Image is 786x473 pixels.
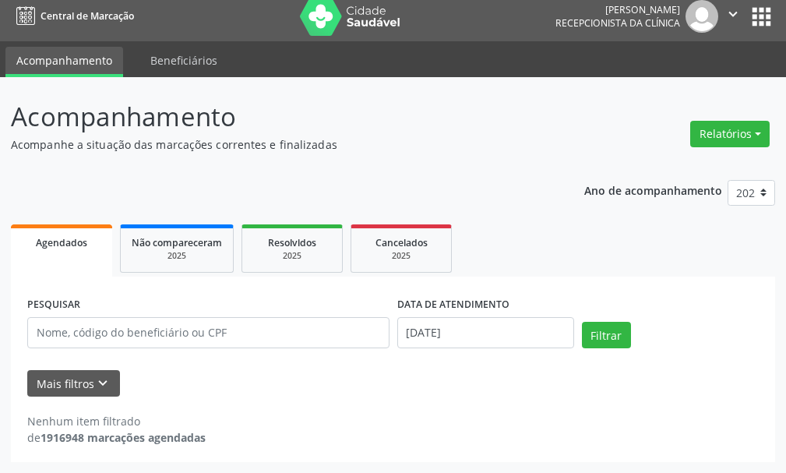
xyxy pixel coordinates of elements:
button: Filtrar [582,322,631,348]
label: DATA DE ATENDIMENTO [397,293,509,317]
strong: 1916948 marcações agendadas [41,430,206,445]
div: de [27,429,206,446]
span: Não compareceram [132,236,222,249]
a: Central de Marcação [11,3,134,29]
a: Beneficiários [139,47,228,74]
i: keyboard_arrow_down [94,375,111,392]
span: Recepcionista da clínica [555,16,680,30]
span: Agendados [36,236,87,249]
div: [PERSON_NAME] [555,3,680,16]
label: PESQUISAR [27,293,80,317]
p: Acompanhe a situação das marcações correntes e finalizadas [11,136,546,153]
a: Acompanhamento [5,47,123,77]
div: 2025 [132,250,222,262]
span: Central de Marcação [41,9,134,23]
button: Mais filtroskeyboard_arrow_down [27,370,120,397]
button: apps [748,3,775,30]
div: 2025 [362,250,440,262]
span: Cancelados [375,236,428,249]
input: Selecione um intervalo [397,317,574,348]
span: Resolvidos [268,236,316,249]
p: Ano de acompanhamento [584,180,722,199]
p: Acompanhamento [11,97,546,136]
div: 2025 [253,250,331,262]
input: Nome, código do beneficiário ou CPF [27,317,389,348]
div: Nenhum item filtrado [27,413,206,429]
i:  [724,5,742,23]
button: Relatórios [690,121,770,147]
